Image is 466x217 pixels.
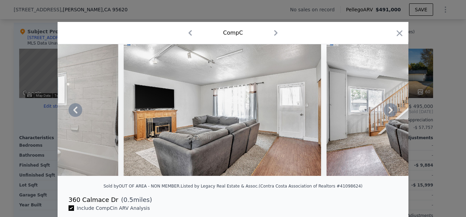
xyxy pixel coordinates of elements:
span: ( miles) [118,195,152,205]
span: 0.5 [123,196,133,203]
div: 360 Calmace Dr [69,195,118,205]
div: Sold by OUT OF AREA - NON MEMBER . [103,184,181,189]
span: Include Comp C in ARV Analysis [74,205,153,211]
img: Property Img [124,44,321,176]
div: Listed by Legacy Real Estate & Assoc. (Contra Costa Association of Realtors #41098624) [181,184,363,189]
div: Comp C [223,29,243,37]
